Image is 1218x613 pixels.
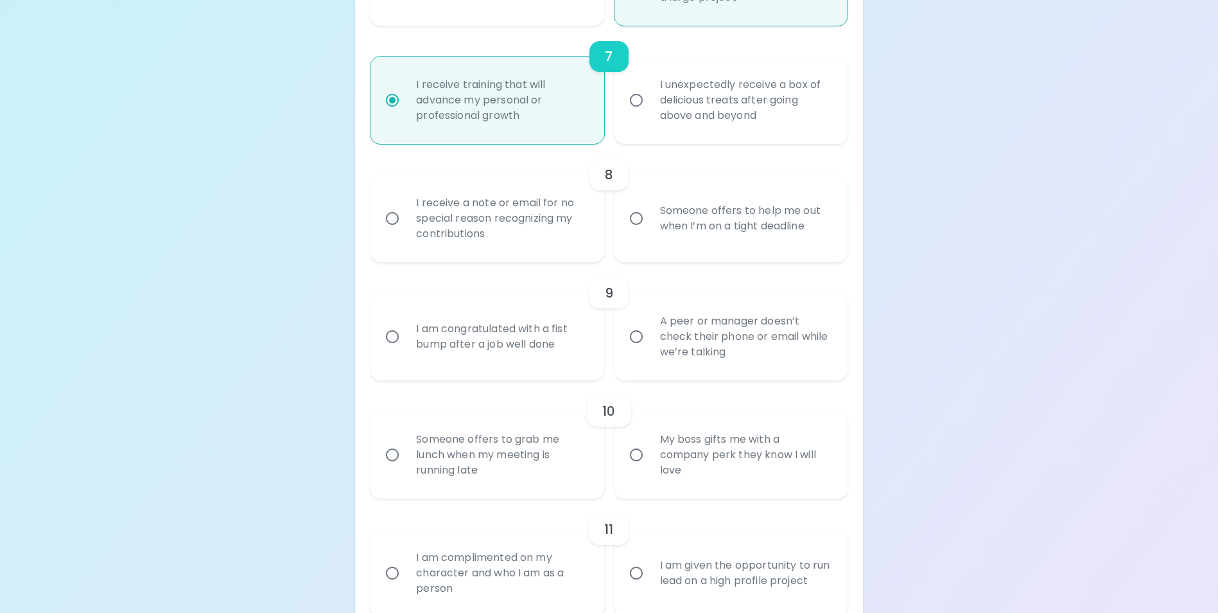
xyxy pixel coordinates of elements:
[605,283,613,303] h6: 9
[370,262,847,380] div: choice-group-check
[370,144,847,262] div: choice-group-check
[370,380,847,499] div: choice-group-check
[650,188,840,249] div: Someone offers to help me out when I’m on a tight deadline
[406,306,596,368] div: I am congratulated with a fist bump after a job well done
[650,542,840,604] div: I am given the opportunity to run lead on a high profile project
[650,416,840,493] div: My boss gifts me with a company perk they know I will love
[605,164,613,185] h6: 8
[650,298,840,375] div: A peer or manager doesn’t check their phone or email while we’re talking
[605,46,613,67] h6: 7
[406,180,596,257] div: I receive a note or email for no special reason recognizing my contributions
[650,62,840,139] div: I unexpectedly receive a box of delicious treats after going above and beyond
[370,26,847,144] div: choice-group-check
[406,416,596,493] div: Someone offers to grab me lunch when my meeting is running late
[406,62,596,139] div: I receive training that will advance my personal or professional growth
[406,535,596,612] div: I am complimented on my character and who I am as a person
[604,519,613,540] h6: 11
[602,401,615,422] h6: 10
